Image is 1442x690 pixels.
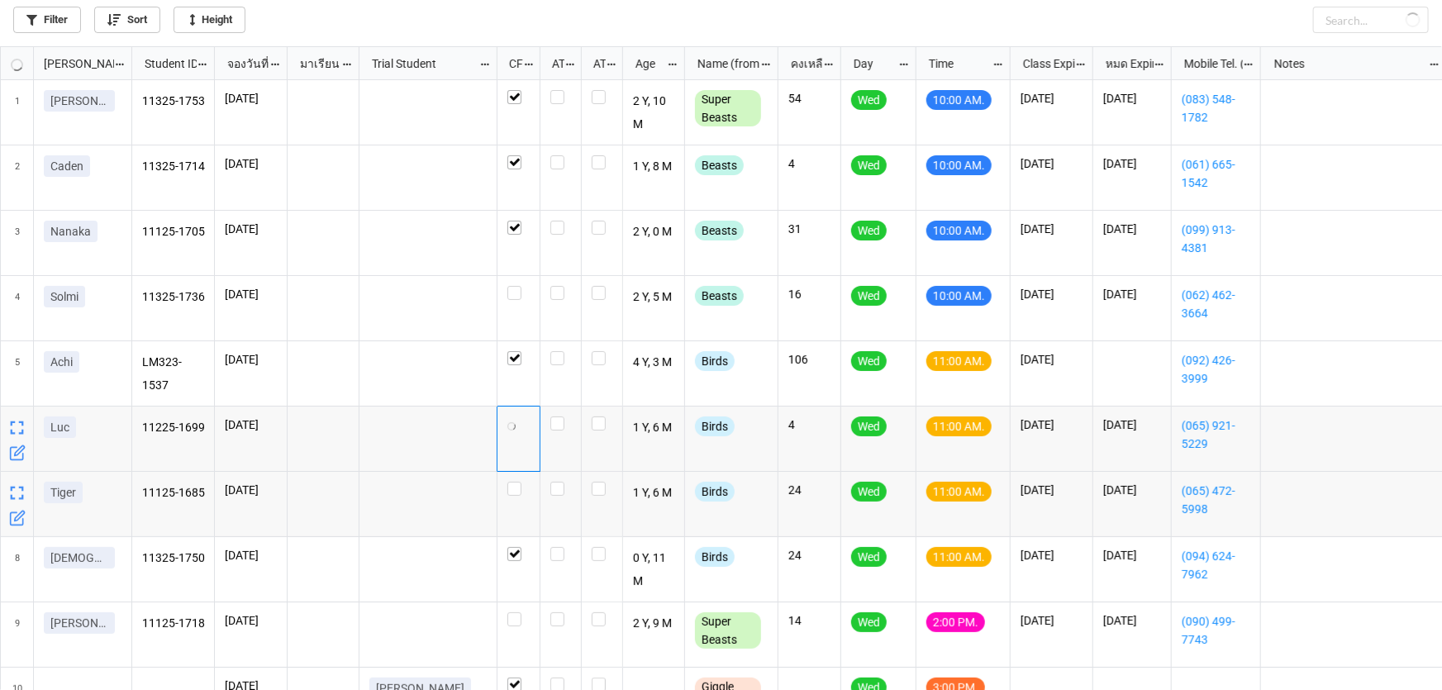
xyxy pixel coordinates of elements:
span: 2 [15,145,20,210]
a: (062) 462-3664 [1182,286,1250,322]
p: 11325-1750 [142,547,205,570]
div: 10:00 AM. [926,90,992,110]
p: [DATE] [1103,286,1161,302]
p: [DATE] [1103,612,1161,629]
div: Birds [695,416,735,436]
p: 106 [788,351,830,368]
p: 4 [788,416,830,433]
p: 11125-1685 [142,482,205,505]
a: Filter [13,7,81,33]
p: 2 Y, 5 M [633,286,675,309]
div: Name (from Class) [688,55,760,73]
p: 54 [788,90,830,107]
input: Search... [1313,7,1429,33]
div: 11:00 AM. [926,547,992,567]
p: Luc [50,419,69,435]
div: Birds [695,482,735,502]
p: [DATE] [1021,351,1083,368]
div: Beasts [695,286,744,306]
p: 16 [788,286,830,302]
span: 4 [15,276,20,340]
p: 2 Y, 9 M [633,612,675,635]
p: [DATE] [225,286,277,302]
div: หมด Expired date (from [PERSON_NAME] Name) [1096,55,1154,73]
p: [DATE] [1103,416,1161,433]
a: (094) 624-7962 [1182,547,1250,583]
div: 10:00 AM. [926,286,992,306]
div: Notes [1264,55,1430,73]
div: 11:00 AM. [926,351,992,371]
p: 11325-1753 [142,90,205,113]
div: Wed [851,547,887,567]
div: Super Beasts [695,612,761,649]
span: 5 [15,341,20,406]
p: [DATE] [1021,416,1083,433]
div: Wed [851,351,887,371]
div: Day [844,55,898,73]
a: Sort [94,7,160,33]
p: Solmi [50,288,79,305]
div: 2:00 PM. [926,612,985,632]
span: 1 [15,80,20,145]
a: (061) 665-1542 [1182,155,1250,192]
div: Birds [695,547,735,567]
p: 11125-1718 [142,612,205,635]
p: 11125-1705 [142,221,205,244]
div: Wed [851,90,887,110]
p: [DATE] [1021,612,1083,629]
div: Wed [851,416,887,436]
p: [DATE] [1021,155,1083,172]
p: 2 Y, 0 M [633,221,675,244]
p: [DEMOGRAPHIC_DATA] [50,550,108,566]
p: Achi [50,354,73,370]
div: Super Beasts [695,90,761,126]
div: ATT [542,55,565,73]
div: 11:00 AM. [926,482,992,502]
p: [DATE] [1021,286,1083,302]
div: Wed [851,612,887,632]
div: 10:00 AM. [926,221,992,240]
p: [DATE] [1103,90,1161,107]
div: 11:00 AM. [926,416,992,436]
a: (099) 913-4381 [1182,221,1250,257]
div: Wed [851,286,887,306]
p: 11325-1736 [142,286,205,309]
p: [DATE] [1103,547,1161,564]
span: 9 [15,602,20,667]
div: CF [499,55,523,73]
div: Trial Student [362,55,478,73]
div: คงเหลือ (from Nick Name) [781,55,824,73]
p: [DATE] [1103,482,1161,498]
div: grid [1,47,132,80]
div: Wed [851,221,887,240]
span: 3 [15,211,20,275]
div: Age [626,55,668,73]
div: [PERSON_NAME] Name [34,55,114,73]
div: Wed [851,155,887,175]
p: 11325-1714 [142,155,205,178]
div: Student ID (from [PERSON_NAME] Name) [135,55,197,73]
p: 14 [788,612,830,629]
div: Birds [695,351,735,371]
div: Mobile Tel. (from Nick Name) [1174,55,1243,73]
p: Caden [50,158,83,174]
p: 31 [788,221,830,237]
div: Time [919,55,992,73]
p: [DATE] [225,155,277,172]
div: Beasts [695,155,744,175]
p: [DATE] [225,90,277,107]
a: Height [174,7,245,33]
p: [DATE] [225,612,277,629]
p: [DATE] [1103,155,1161,172]
p: 1 Y, 6 M [633,482,675,505]
p: [DATE] [1021,90,1083,107]
p: [PERSON_NAME] [50,615,108,631]
div: Beasts [695,221,744,240]
p: [DATE] [225,482,277,498]
p: Nanaka [50,223,91,240]
p: 11225-1699 [142,416,205,440]
div: Class Expiration [1013,55,1075,73]
p: [DATE] [225,221,277,237]
p: 24 [788,482,830,498]
a: (065) 921-5229 [1182,416,1250,453]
